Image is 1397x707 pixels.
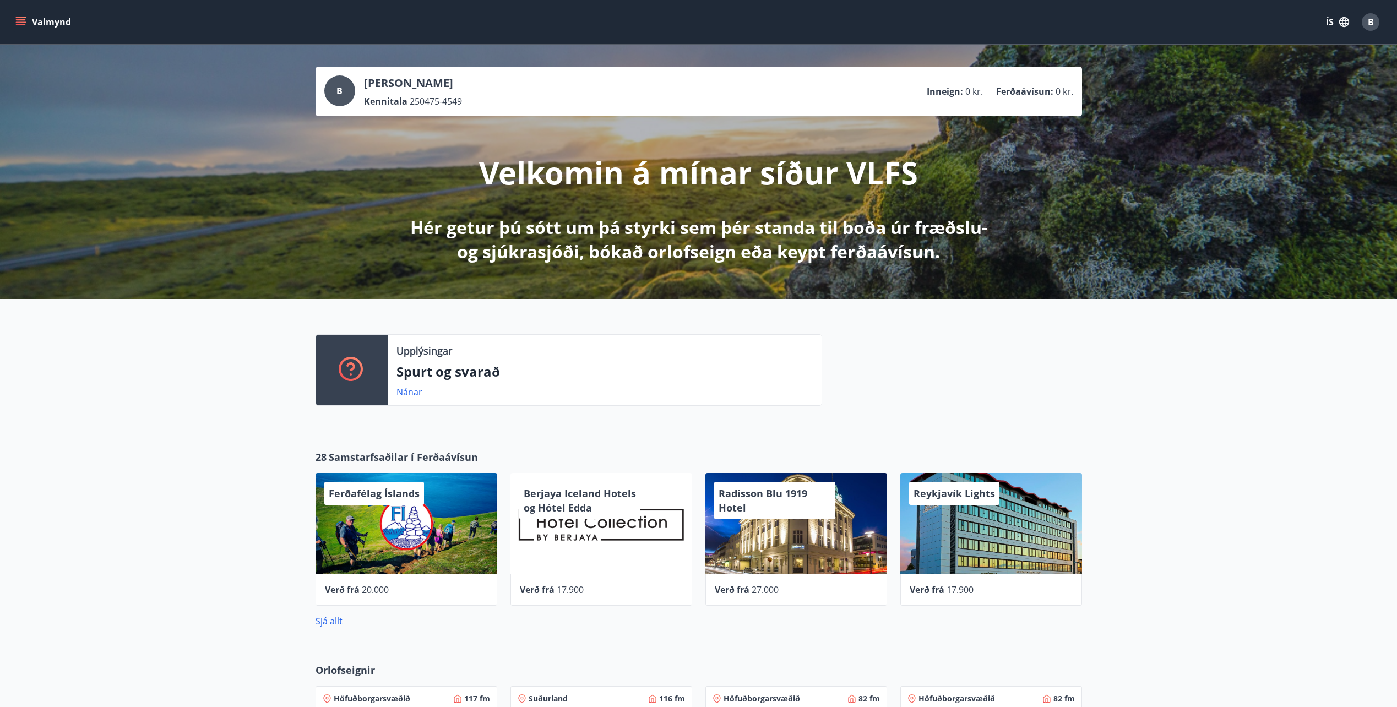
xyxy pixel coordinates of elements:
[316,450,327,464] span: 28
[947,584,974,596] span: 17.900
[858,693,880,704] span: 82 fm
[316,615,343,627] a: Sjá allt
[408,215,990,264] p: Hér getur þú sótt um þá styrki sem þér standa til boða úr fræðslu- og sjúkrasjóði, bókað orlofsei...
[464,693,490,704] span: 117 fm
[1056,85,1073,97] span: 0 kr.
[334,693,410,704] span: Höfuðborgarsvæðið
[1053,693,1075,704] span: 82 fm
[364,95,407,107] p: Kennitala
[329,450,478,464] span: Samstarfsaðilar í Ferðaávísun
[996,85,1053,97] p: Ferðaávísun :
[396,362,813,381] p: Spurt og svarað
[927,85,963,97] p: Inneign :
[364,75,462,91] p: [PERSON_NAME]
[316,663,375,677] span: Orlofseignir
[715,584,749,596] span: Verð frá
[965,85,983,97] span: 0 kr.
[396,386,422,398] a: Nánar
[1368,16,1374,28] span: B
[910,584,944,596] span: Verð frá
[13,12,75,32] button: menu
[396,344,452,358] p: Upplýsingar
[557,584,584,596] span: 17.900
[1320,12,1355,32] button: ÍS
[336,85,343,97] span: B
[1357,9,1384,35] button: B
[362,584,389,596] span: 20.000
[914,487,995,500] span: Reykjavík Lights
[752,584,779,596] span: 27.000
[520,584,555,596] span: Verð frá
[529,693,568,704] span: Suðurland
[329,487,420,500] span: Ferðafélag Íslands
[719,487,807,514] span: Radisson Blu 1919 Hotel
[479,151,918,193] p: Velkomin á mínar síður VLFS
[325,584,360,596] span: Verð frá
[410,95,462,107] span: 250475-4549
[659,693,685,704] span: 116 fm
[524,487,636,514] span: Berjaya Iceland Hotels og Hótel Edda
[724,693,800,704] span: Höfuðborgarsvæðið
[918,693,995,704] span: Höfuðborgarsvæðið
